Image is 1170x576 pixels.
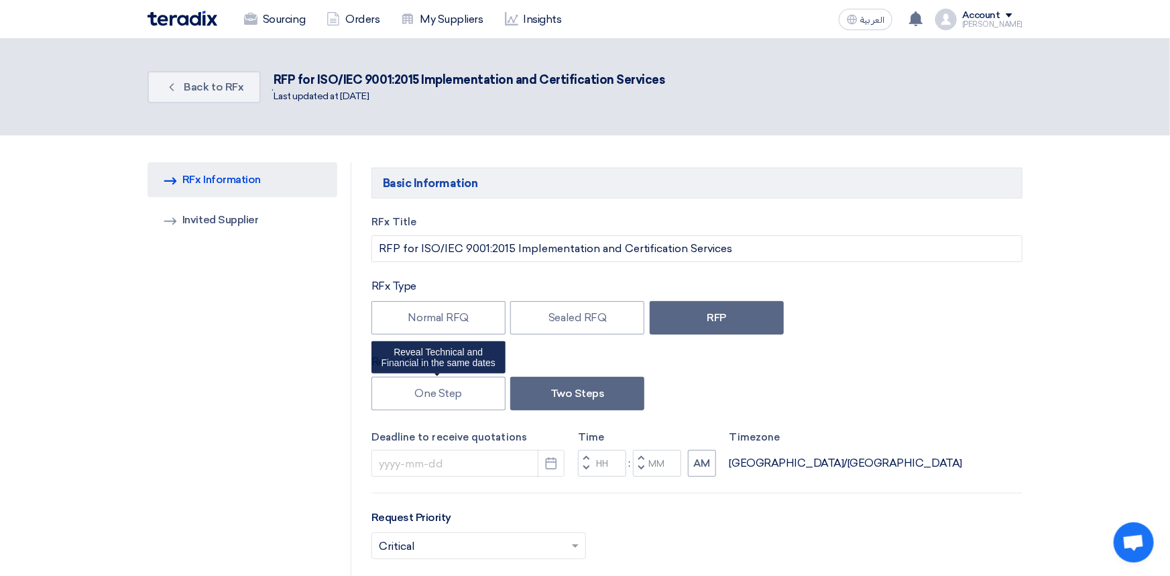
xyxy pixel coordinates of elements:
label: Time [578,430,716,445]
a: Sourcing [233,5,316,34]
input: Minutes [633,450,681,477]
img: profile_test.png [935,9,957,30]
label: RFx Title [371,215,1022,230]
label: Deadline to receive quotations [371,430,565,445]
div: RFP for ISO/IEC 9001:2015 Implementation and Certification Services [274,71,665,89]
span: العربية [860,15,884,25]
div: Reveal Steps [371,354,1022,370]
input: Hours [578,450,626,477]
h5: Basic Information [371,168,1022,198]
a: Orders [316,5,390,34]
span: Back to RFx [184,80,244,93]
label: Timezone [729,430,962,445]
div: RFx Type [371,278,1022,294]
img: Teradix logo [148,11,217,26]
a: Back to RFx [148,71,261,103]
label: Two Steps [510,377,644,410]
label: Normal RFQ [371,301,506,335]
div: [GEOGRAPHIC_DATA]/[GEOGRAPHIC_DATA] [729,455,962,471]
a: Invited Supplier [148,203,337,237]
label: Sealed RFQ [510,301,644,335]
input: e.g. New ERP System, Server Visualization Project... [371,235,1022,262]
a: Open chat [1114,522,1154,563]
label: RFP [650,301,784,335]
button: العربية [839,9,892,30]
label: Request Priority [371,510,451,526]
div: [PERSON_NAME] [962,21,1022,28]
input: yyyy-mm-dd [371,450,565,477]
div: Reveal Technical and Financial in the same dates [371,341,506,373]
button: AM [688,450,716,477]
label: One Step [371,377,506,410]
div: Last updated at [DATE] [274,89,665,103]
div: Account [962,10,1000,21]
div: . [148,66,1022,109]
div: : [626,455,633,471]
a: Insights [494,5,573,34]
a: My Suppliers [390,5,493,34]
a: RFx Information [148,162,337,197]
